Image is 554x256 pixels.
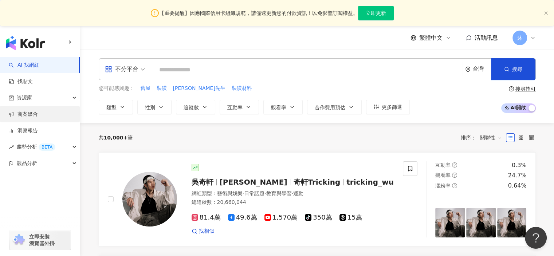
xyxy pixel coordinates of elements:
[291,190,293,196] span: ·
[192,178,213,186] span: 吳奇軒
[220,178,287,186] span: [PERSON_NAME]
[232,85,252,92] span: 裝潢材料
[192,190,394,197] div: 網紅類型 ：
[466,208,496,237] img: post-image
[192,214,221,221] span: 81.4萬
[122,172,177,227] img: KOL Avatar
[140,84,151,92] button: 舊屋
[220,100,259,114] button: 互動率
[435,208,465,237] img: post-image
[366,10,386,16] span: 立即更新
[512,66,522,72] span: 搜尋
[264,214,298,221] span: 1,570萬
[419,34,443,42] span: 繁體中文
[263,100,303,114] button: 觀看率
[515,86,536,92] div: 搜尋指引
[140,85,150,92] span: 舊屋
[231,84,252,92] button: 裝潢材料
[346,178,394,186] span: tricking_wu
[475,34,498,41] span: 活動訊息
[227,105,243,110] span: 互動率
[307,100,362,114] button: 合作費用預估
[9,78,33,85] a: 找貼文
[452,183,457,188] span: question-circle
[105,66,112,73] span: appstore
[366,100,410,114] button: 更多篩選
[192,199,394,206] div: 總追蹤數 ： 20,660,044
[508,182,527,190] div: 0.64%
[461,132,506,143] div: 排序：
[512,161,527,169] div: 0.3%
[9,230,71,250] a: chrome extension立即安裝 瀏覽器外掛
[105,63,138,75] div: 不分平台
[217,190,243,196] span: 藝術與娛樂
[173,84,226,92] button: [PERSON_NAME]先生
[480,132,502,143] span: 關聯性
[435,172,451,178] span: 觀看率
[184,105,199,110] span: 追蹤數
[137,100,172,114] button: 性別
[176,100,215,114] button: 追蹤數
[156,84,167,92] button: 裝潢
[293,178,340,186] span: 奇軒Tricking
[243,190,244,196] span: ·
[244,190,264,196] span: 日常話題
[452,173,457,178] span: question-circle
[17,139,55,155] span: 趨勢分析
[497,208,527,237] img: post-image
[199,228,214,235] span: 找相似
[106,105,117,110] span: 類型
[99,135,133,141] div: 共 筆
[99,152,536,247] a: KOL Avatar吳奇軒[PERSON_NAME]奇軒Trickingtricking_wu網紅類型：藝術與娛樂·日常話題·教育與學習·運動總追蹤數：20,660,04481.4萬49.6萬1...
[9,111,38,118] a: 商案媒合
[12,234,26,246] img: chrome extension
[9,145,14,150] span: rise
[29,233,55,247] span: 立即安裝 瀏覽器外掛
[435,183,451,189] span: 漲粉率
[9,127,38,134] a: 洞察報告
[173,85,225,92] span: [PERSON_NAME]先生
[266,190,291,196] span: 教育與學習
[192,228,214,235] a: 找相似
[435,162,451,168] span: 互動率
[382,104,402,110] span: 更多篩選
[145,105,155,110] span: 性別
[157,85,167,92] span: 裝潢
[339,214,362,221] span: 15萬
[305,214,332,221] span: 350萬
[544,11,548,15] span: close
[39,143,55,151] div: BETA
[159,9,358,17] span: 【重要提醒】因應國際信用卡組織規範，請儘速更新您的付款資訊！以免影響訂閱權益。
[17,155,37,172] span: 競品分析
[491,58,535,80] button: 搜尋
[228,214,257,221] span: 49.6萬
[315,105,345,110] span: 合作費用預估
[271,105,286,110] span: 觀看率
[293,190,303,196] span: 運動
[517,34,522,42] span: 沐
[6,36,45,50] img: logo
[99,100,133,114] button: 類型
[104,135,128,141] span: 10,000+
[452,162,457,168] span: question-circle
[465,67,471,72] span: environment
[509,86,514,91] span: question-circle
[473,66,491,72] div: 台灣
[508,172,527,180] div: 24.7%
[17,90,32,106] span: 資源庫
[99,85,134,92] span: 您可能感興趣：
[264,190,266,196] span: ·
[9,62,39,69] a: searchAI 找網紅
[544,11,548,16] button: close
[358,6,394,20] button: 立即更新
[525,227,547,249] iframe: Help Scout Beacon - Open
